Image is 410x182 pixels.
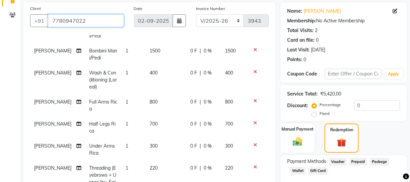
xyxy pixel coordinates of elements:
div: 0 [303,56,306,63]
span: 0 F [190,165,197,172]
img: _cash.svg [290,136,305,147]
span: Wallet [290,167,305,175]
span: 0 % [204,69,212,76]
label: Client [30,6,41,12]
div: No Active Membership [287,17,400,24]
span: 220 [150,165,158,171]
button: +91 [30,14,49,27]
label: Date [134,6,143,12]
span: [PERSON_NAME] [34,48,71,54]
label: Redemption [330,127,353,133]
a: [PERSON_NAME] [303,8,341,15]
input: Enter Offer / Coupon Code [325,69,381,79]
span: Full Arms Rica [89,99,117,112]
div: ₹5,420.00 [320,90,341,98]
span: 0 % [204,143,212,150]
span: 700 [225,121,233,127]
span: Payment Methods [287,158,326,165]
span: 1 [126,48,128,54]
span: 300 [225,143,233,149]
div: Card on file: [287,37,315,44]
span: | [200,99,201,106]
label: Manual Payment [281,126,314,132]
span: | [200,69,201,76]
span: [PERSON_NAME] [34,99,71,105]
span: 0 % [204,121,212,128]
span: 400 [225,70,233,76]
div: Name: [287,8,302,15]
span: 400 [150,70,158,76]
span: 1 [126,143,128,149]
span: 0 F [190,121,197,128]
span: Package [370,158,389,166]
span: Voucher [329,158,347,166]
span: Half Legs Rica [89,121,116,134]
span: 1 [126,99,128,105]
div: Membership: [287,17,316,24]
span: 1 [126,165,128,171]
span: [PERSON_NAME] [34,121,71,127]
span: Under Arms Rica [89,143,115,156]
span: 800 [150,99,158,105]
img: _gift.svg [334,137,349,148]
input: Search by Name/Mobile/Email/Code [48,14,124,27]
label: Percentage [320,102,341,108]
span: [PERSON_NAME] [34,70,71,76]
div: Discount: [287,102,308,109]
button: Apply [384,69,403,79]
span: 220 [225,165,233,171]
label: Invoice Number [196,6,225,12]
div: Points: [287,56,302,63]
span: 300 [150,143,158,149]
span: | [200,165,201,172]
span: | [200,121,201,128]
span: 0 F [190,69,197,76]
span: | [200,47,201,54]
div: Total Visits: [287,27,314,34]
div: Coupon Code [287,70,325,77]
span: [PERSON_NAME] [34,143,71,149]
span: Bombini Mani/Pedi [89,48,117,61]
span: 1500 [225,48,236,54]
span: | [200,143,201,150]
div: [DATE] [311,46,325,53]
div: Service Total: [287,90,318,98]
span: 0 F [190,143,197,150]
span: 0 % [204,165,212,172]
span: 1 [126,70,128,76]
span: 0 F [190,99,197,106]
span: 0 F [190,47,197,54]
label: Fixed [320,111,330,117]
span: 0 % [204,99,212,106]
span: [PERSON_NAME] [34,165,71,171]
span: Prepaid [349,158,367,166]
span: Gift Card [308,167,328,175]
span: 1 [126,121,128,127]
span: 700 [150,121,158,127]
div: 2 [315,27,318,34]
span: 0 % [204,47,212,54]
span: 800 [225,99,233,105]
div: Last Visit: [287,46,310,53]
span: 1500 [150,48,160,54]
span: Wash & Conditioning (Loreal) [89,70,117,90]
div: 0 [316,37,319,44]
